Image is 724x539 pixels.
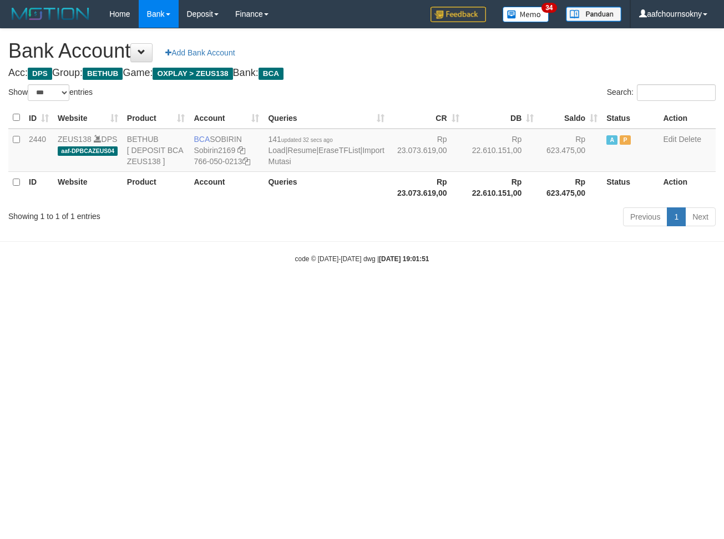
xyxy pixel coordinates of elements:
[264,171,388,203] th: Queries
[663,135,676,144] a: Edit
[123,171,190,203] th: Product
[194,135,210,144] span: BCA
[566,7,621,22] img: panduan.png
[620,135,631,145] span: Paused
[431,7,486,22] img: Feedback.jpg
[538,171,602,203] th: Rp 623.475,00
[53,171,123,203] th: Website
[83,68,123,80] span: BETHUB
[685,207,716,226] a: Next
[607,84,716,101] label: Search:
[637,84,716,101] input: Search:
[259,68,283,80] span: BCA
[123,107,190,129] th: Product: activate to sort column ascending
[389,171,464,203] th: Rp 23.073.619,00
[8,206,293,222] div: Showing 1 to 1 of 1 entries
[268,146,285,155] a: Load
[659,107,716,129] th: Action
[287,146,316,155] a: Resume
[24,107,53,129] th: ID: activate to sort column ascending
[28,84,69,101] select: Showentries
[58,146,118,156] span: aaf-DPBCAZEUS04
[24,129,53,172] td: 2440
[679,135,701,144] a: Delete
[268,146,384,166] a: Import Mutasi
[379,255,429,263] strong: [DATE] 19:01:51
[8,6,93,22] img: MOTION_logo.png
[264,107,388,129] th: Queries: activate to sort column ascending
[53,129,123,172] td: DPS
[268,135,332,144] span: 141
[189,171,264,203] th: Account
[28,68,52,80] span: DPS
[123,129,190,172] td: BETHUB [ DEPOSIT BCA ZEUS138 ]
[158,43,242,62] a: Add Bank Account
[281,137,333,143] span: updated 32 secs ago
[194,146,235,155] a: Sobirin2169
[153,68,232,80] span: OXPLAY > ZEUS138
[58,135,92,144] a: ZEUS138
[541,3,556,13] span: 34
[602,171,659,203] th: Status
[503,7,549,22] img: Button%20Memo.svg
[389,107,464,129] th: CR: activate to sort column ascending
[242,157,250,166] a: Copy 7660500213 to clipboard
[8,40,716,62] h1: Bank Account
[24,171,53,203] th: ID
[53,107,123,129] th: Website: activate to sort column ascending
[464,107,539,129] th: DB: activate to sort column ascending
[389,129,464,172] td: Rp 23.073.619,00
[8,84,93,101] label: Show entries
[538,107,602,129] th: Saldo: activate to sort column ascending
[464,129,539,172] td: Rp 22.610.151,00
[667,207,686,226] a: 1
[659,171,716,203] th: Action
[602,107,659,129] th: Status
[606,135,617,145] span: Active
[295,255,429,263] small: code © [DATE]-[DATE] dwg |
[538,129,602,172] td: Rp 623.475,00
[189,129,264,172] td: SOBIRIN 766-050-0213
[318,146,360,155] a: EraseTFList
[623,207,667,226] a: Previous
[464,171,539,203] th: Rp 22.610.151,00
[237,146,245,155] a: Copy Sobirin2169 to clipboard
[189,107,264,129] th: Account: activate to sort column ascending
[268,135,384,166] span: | | |
[8,68,716,79] h4: Acc: Group: Game: Bank:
